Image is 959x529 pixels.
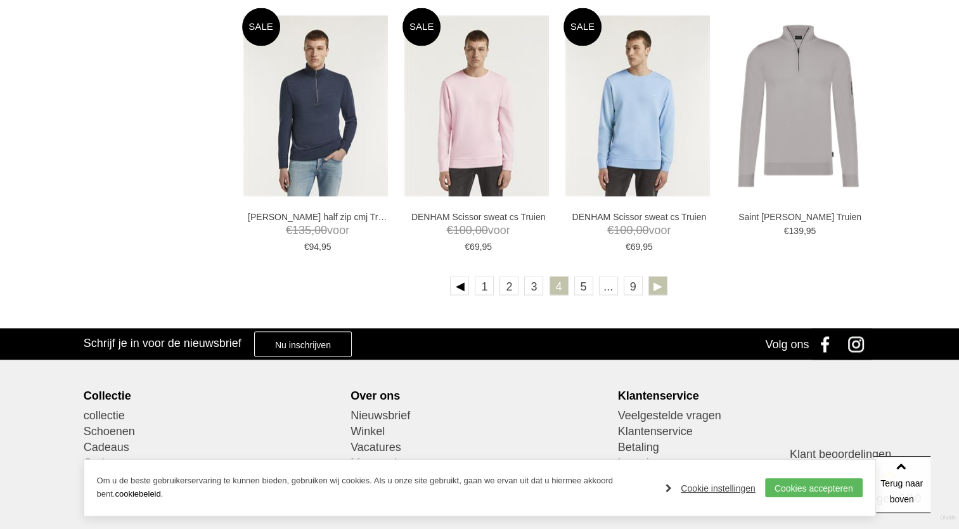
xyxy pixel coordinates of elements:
[618,439,876,455] a: Betaling
[574,276,593,295] a: 5
[784,225,789,235] span: €
[666,479,756,498] a: Cookie instellingen
[286,223,292,236] span: €
[569,211,709,222] a: DENHAM Scissor sweat cs Truien
[636,223,648,236] span: 00
[319,241,321,251] span: ,
[351,423,608,439] a: Winkel
[314,223,327,236] span: 00
[614,223,633,236] span: 100
[351,439,608,455] a: Vacatures
[292,223,311,236] span: 135
[472,223,475,236] span: ,
[243,15,388,196] img: DENHAM Roger half zip cmj Truien
[84,388,342,402] div: Collectie
[804,225,806,235] span: ,
[844,328,875,360] a: Instagram
[618,407,876,423] a: Veelgestelde vragen
[599,276,618,295] span: ...
[254,331,352,356] a: Nu inschrijven
[624,276,643,295] a: 9
[940,510,956,526] a: Divide
[351,407,608,423] a: Nieuwsbrief
[115,489,160,499] a: cookiebeleid
[84,423,342,439] a: Schoenen
[453,223,472,236] span: 100
[475,223,488,236] span: 00
[607,223,614,236] span: €
[790,447,921,518] a: Klant beoordelingen 0 klantbeoordelingen 0/10
[248,211,387,222] a: [PERSON_NAME] half zip cmj Truien
[550,276,569,295] a: 4
[409,222,548,238] span: voor
[565,15,710,196] img: DENHAM Scissor sweat cs Truien
[626,241,631,251] span: €
[304,241,309,251] span: €
[351,455,608,471] a: Maatwerk
[447,223,453,236] span: €
[618,455,876,471] a: Levering
[351,388,608,402] div: Over ons
[812,328,844,360] a: Facebook
[765,478,863,497] a: Cookies accepteren
[84,336,241,349] h3: Schrijf je in voor de nieuwsbrief
[404,15,549,196] img: DENHAM Scissor sweat cs Truien
[482,241,492,251] span: 95
[97,474,653,501] p: Om u de beste gebruikerservaring te kunnen bieden, gebruiken wij cookies. Als u onze site gebruik...
[790,447,921,460] h3: Klant beoordelingen
[640,241,643,251] span: ,
[84,407,342,423] a: collectie
[248,222,387,238] span: voor
[806,225,816,235] span: 95
[470,241,480,251] span: 69
[524,276,543,295] a: 3
[465,241,470,251] span: €
[618,388,876,402] div: Klantenservice
[499,276,518,295] a: 2
[569,222,709,238] span: voor
[321,241,331,251] span: 95
[765,328,809,360] div: Volg ons
[84,455,342,471] a: Outlet
[309,241,319,251] span: 94
[728,15,868,196] img: Saint Steve Hilco Truien
[409,211,548,222] a: DENHAM Scissor sweat cs Truien
[633,223,636,236] span: ,
[618,423,876,439] a: Klantenservice
[873,456,930,513] a: Terug naar boven
[480,241,482,251] span: ,
[475,276,494,295] a: 1
[84,439,342,455] a: Cadeaus
[631,241,641,251] span: 69
[311,223,314,236] span: ,
[788,225,803,235] span: 139
[643,241,653,251] span: 95
[730,211,870,222] a: Saint [PERSON_NAME] Truien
